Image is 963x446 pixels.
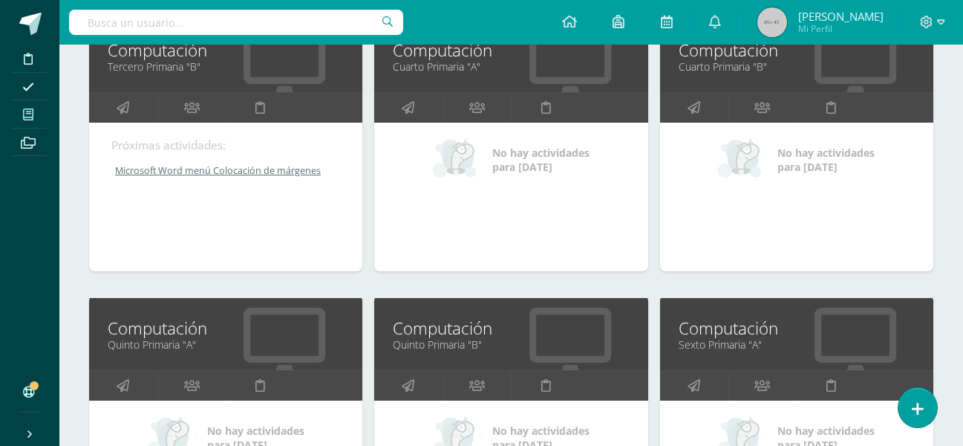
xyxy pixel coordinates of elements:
[108,337,344,352] a: Quinto Primaria "A"
[798,22,884,35] span: Mi Perfil
[393,39,629,62] a: Computación
[108,39,344,62] a: Computación
[777,146,875,174] span: No hay actividades para [DATE]
[108,317,344,340] a: Computación
[69,10,403,35] input: Busca un usuario...
[393,337,629,352] a: Quinto Primaria "B"
[492,146,590,174] span: No hay actividades para [DATE]
[679,59,915,74] a: Cuarto Primaria "B"
[111,138,340,153] div: Próximas actividades:
[393,59,629,74] a: Cuarto Primaria "A"
[757,7,787,37] img: 45x45
[433,138,482,182] img: no_activities_small.png
[111,164,342,177] a: Microsoft Word menú Colocación de márgenes
[679,39,915,62] a: Computación
[718,138,767,182] img: no_activities_small.png
[679,337,915,352] a: Sexto Primaria "A"
[108,59,344,74] a: Tercero Primaria "B"
[798,9,884,24] span: [PERSON_NAME]
[679,317,915,340] a: Computación
[393,317,629,340] a: Computación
